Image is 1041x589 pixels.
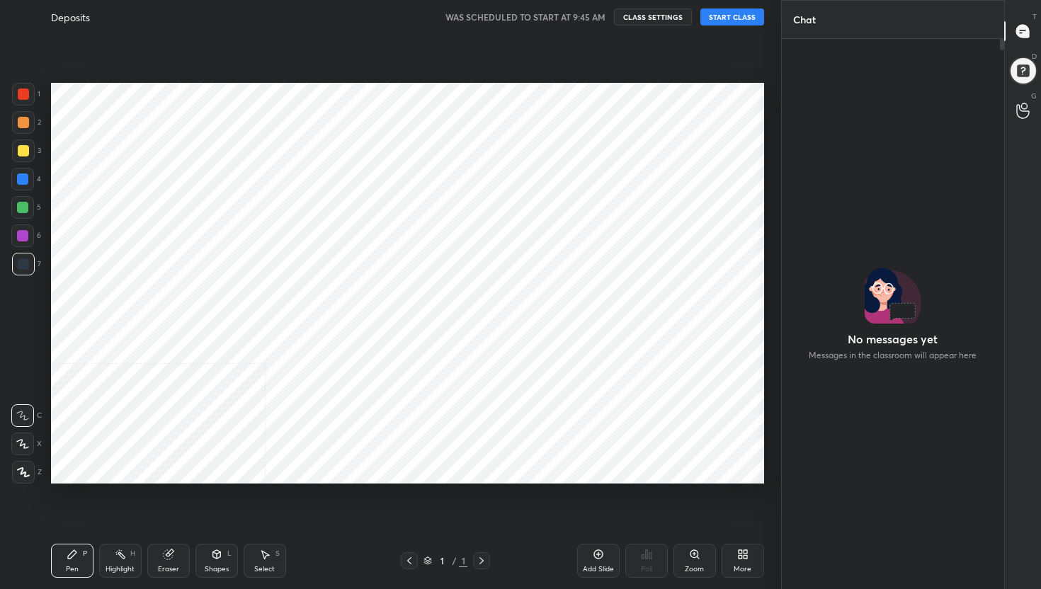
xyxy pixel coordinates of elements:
[12,253,41,275] div: 7
[66,566,79,573] div: Pen
[1032,51,1037,62] p: D
[435,556,449,565] div: 1
[1033,11,1037,22] p: T
[11,196,41,219] div: 5
[51,11,90,24] h4: Deposits
[83,550,87,557] div: P
[459,554,467,567] div: 1
[452,556,456,565] div: /
[205,566,229,573] div: Shapes
[11,433,42,455] div: X
[583,566,614,573] div: Add Slide
[106,566,135,573] div: Highlight
[12,139,41,162] div: 3
[12,111,41,134] div: 2
[254,566,275,573] div: Select
[445,11,605,23] h5: WAS SCHEDULED TO START AT 9:45 AM
[12,83,40,105] div: 1
[614,8,692,25] button: CLASS SETTINGS
[782,1,827,38] p: Chat
[12,461,42,484] div: Z
[158,566,179,573] div: Eraser
[11,168,41,190] div: 4
[1031,91,1037,101] p: G
[700,8,764,25] button: START CLASS
[734,566,751,573] div: More
[11,404,42,427] div: C
[11,224,41,247] div: 6
[275,550,280,557] div: S
[685,566,704,573] div: Zoom
[130,550,135,557] div: H
[227,550,232,557] div: L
